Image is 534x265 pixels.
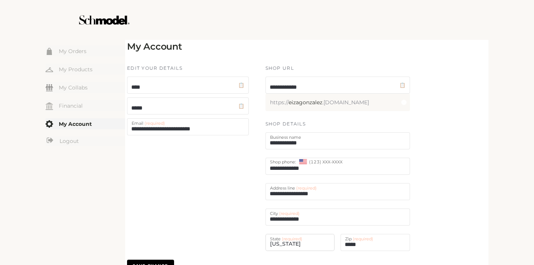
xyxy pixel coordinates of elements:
label: SHOP DETAILS [265,121,306,128]
span: [US_STATE] [270,234,330,251]
a: My Products [46,64,125,75]
span: eizagonzalez [289,99,322,106]
label: EDIT YOUR DETAILS [127,65,182,72]
img: my-hanger.svg [46,66,53,74]
a: My Collabs [46,82,125,93]
img: my-account.svg [46,120,53,128]
label: SHOP URL [265,65,294,72]
span: .[DOMAIN_NAME] [322,99,369,106]
a: My Orders [46,45,125,56]
div: Menu [46,45,125,147]
img: my-order.svg [46,48,53,55]
a: My Account [46,118,125,129]
a: Financial [46,100,125,111]
span: https:// [270,99,289,106]
a: Logout [46,136,125,146]
img: my-financial.svg [46,102,53,110]
h2: My Account [127,41,182,52]
span: check-circle [401,100,407,105]
img: my-friends.svg [46,84,53,91]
